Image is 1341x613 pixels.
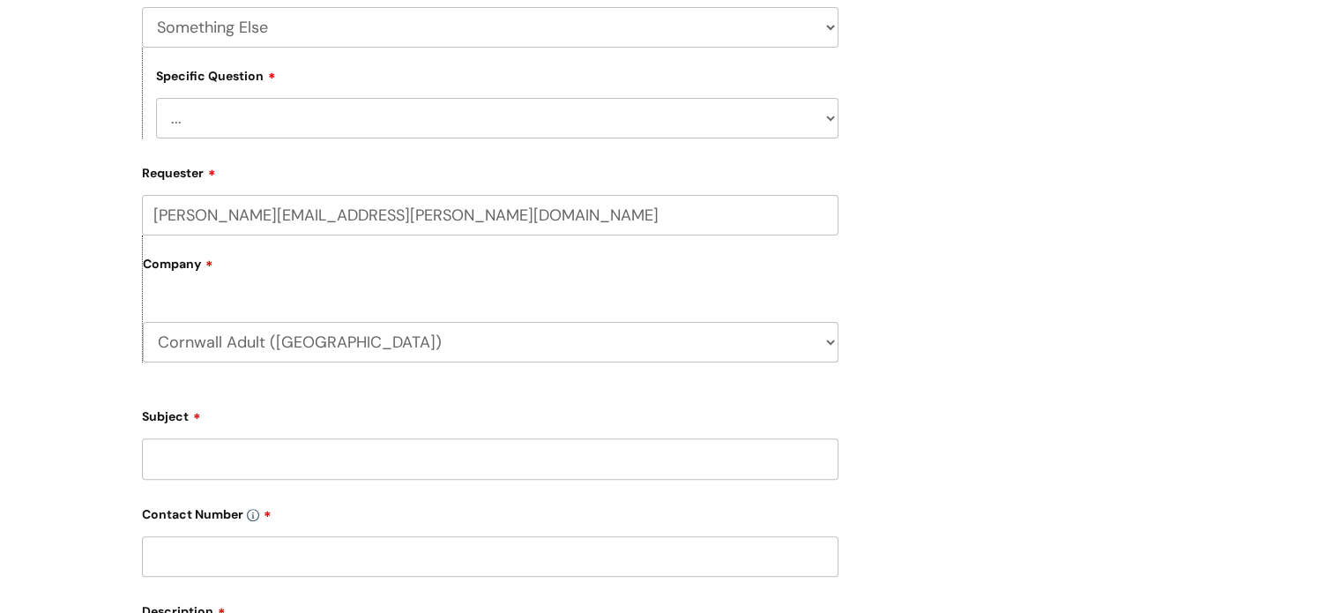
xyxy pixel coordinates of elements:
[142,160,838,181] label: Requester
[142,501,838,522] label: Contact Number
[143,250,838,290] label: Company
[142,195,838,235] input: Email
[156,66,276,84] label: Specific Question
[142,403,838,424] label: Subject
[247,509,259,521] img: info-icon.svg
